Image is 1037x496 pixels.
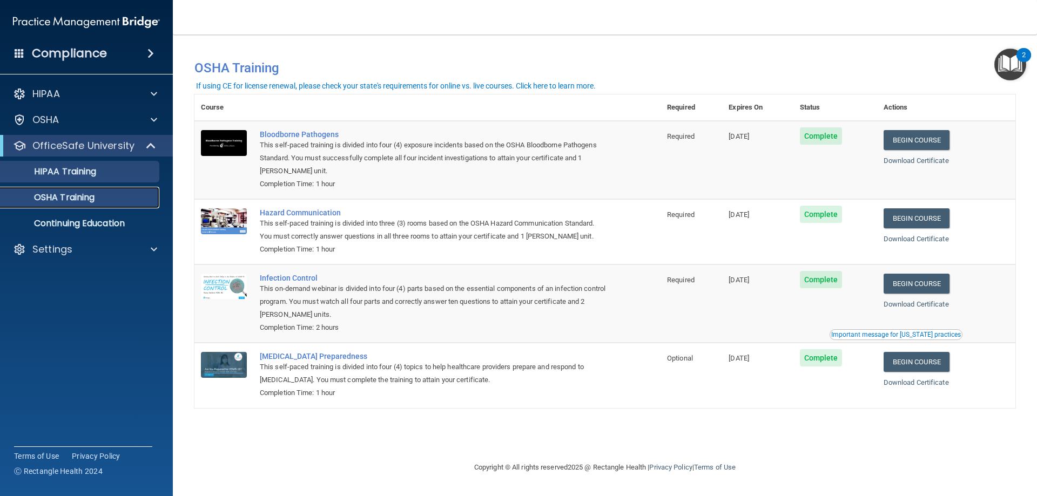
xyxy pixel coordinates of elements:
[260,361,607,386] div: This self-paced training is divided into four (4) topics to help healthcare providers prepare and...
[260,208,607,217] a: Hazard Communication
[729,354,749,362] span: [DATE]
[72,451,120,461] a: Privacy Policy
[14,466,103,477] span: Ⓒ Rectangle Health 2024
[260,274,607,282] a: Infection Control
[7,218,154,229] p: Continuing Education
[729,276,749,284] span: [DATE]
[1022,55,1026,69] div: 2
[260,386,607,399] div: Completion Time: 1 hour
[884,352,950,372] a: Begin Course
[884,157,949,165] a: Download Certificate
[667,354,693,362] span: Optional
[884,235,949,243] a: Download Certificate
[260,243,607,256] div: Completion Time: 1 hour
[884,130,950,150] a: Begin Course
[722,94,793,121] th: Expires On
[994,49,1026,80] button: Open Resource Center, 2 new notifications
[260,139,607,178] div: This self-paced training is divided into four (4) exposure incidents based on the OSHA Bloodborne...
[260,178,607,191] div: Completion Time: 1 hour
[800,127,843,145] span: Complete
[196,82,596,90] div: If using CE for license renewal, please check your state's requirements for online vs. live cours...
[694,463,736,471] a: Terms of Use
[667,210,695,219] span: Required
[194,60,1015,76] h4: OSHA Training
[14,451,59,461] a: Terms of Use
[32,139,134,152] p: OfficeSafe University
[260,217,607,243] div: This self-paced training is divided into three (3) rooms based on the OSHA Hazard Communication S...
[32,113,59,126] p: OSHA
[884,378,949,386] a: Download Certificate
[884,274,950,294] a: Begin Course
[800,349,843,366] span: Complete
[260,321,607,334] div: Completion Time: 2 hours
[260,352,607,361] a: [MEDICAL_DATA] Preparedness
[800,206,843,223] span: Complete
[32,46,107,61] h4: Compliance
[194,94,253,121] th: Course
[729,132,749,140] span: [DATE]
[32,243,72,256] p: Settings
[884,208,950,228] a: Begin Course
[7,166,96,177] p: HIPAA Training
[7,192,95,203] p: OSHA Training
[667,276,695,284] span: Required
[877,94,1015,121] th: Actions
[649,463,692,471] a: Privacy Policy
[729,210,749,219] span: [DATE]
[13,113,157,126] a: OSHA
[831,331,961,338] div: Important message for [US_STATE] practices
[13,11,160,33] img: PMB logo
[884,300,949,308] a: Download Certificate
[260,282,607,321] div: This on-demand webinar is divided into four (4) parts based on the essential components of an inf...
[408,450,802,485] div: Copyright © All rights reserved 2025 @ Rectangle Health | |
[661,94,722,121] th: Required
[830,329,962,340] button: Read this if you are a dental practitioner in the state of CA
[13,139,157,152] a: OfficeSafe University
[260,130,607,139] a: Bloodborne Pathogens
[194,80,597,91] button: If using CE for license renewal, please check your state's requirements for online vs. live cours...
[32,87,60,100] p: HIPAA
[793,94,877,121] th: Status
[13,243,157,256] a: Settings
[800,271,843,288] span: Complete
[667,132,695,140] span: Required
[13,87,157,100] a: HIPAA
